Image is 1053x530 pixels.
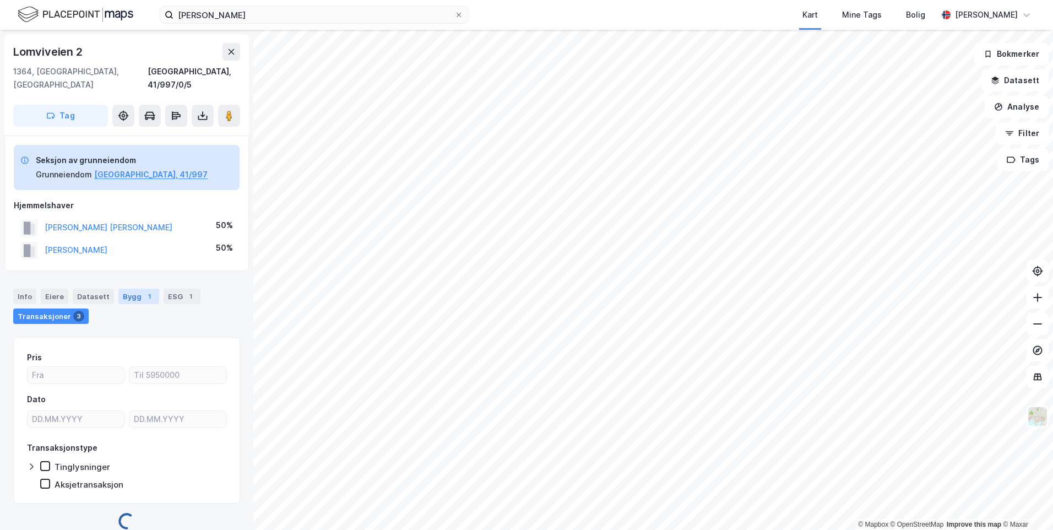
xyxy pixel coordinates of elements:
[13,289,36,304] div: Info
[216,241,233,255] div: 50%
[73,289,114,304] div: Datasett
[13,105,108,127] button: Tag
[55,479,123,490] div: Aksjetransaksjon
[906,8,925,21] div: Bolig
[173,7,454,23] input: Søk på adresse, matrikkel, gårdeiere, leietakere eller personer
[947,521,1001,528] a: Improve this map
[18,5,133,24] img: logo.f888ab2527a4732fd821a326f86c7f29.svg
[27,441,97,455] div: Transaksjonstype
[998,477,1053,530] div: Kontrollprogram for chat
[27,351,42,364] div: Pris
[14,199,240,212] div: Hjemmelshaver
[28,411,124,428] input: DD.MM.YYYY
[1027,406,1048,427] img: Z
[185,291,196,302] div: 1
[996,122,1049,144] button: Filter
[13,43,85,61] div: Lomviveien 2
[164,289,200,304] div: ESG
[28,367,124,383] input: Fra
[802,8,818,21] div: Kart
[842,8,882,21] div: Mine Tags
[13,65,148,91] div: 1364, [GEOGRAPHIC_DATA], [GEOGRAPHIC_DATA]
[998,477,1053,530] iframe: Chat Widget
[36,168,92,181] div: Grunneiendom
[148,65,240,91] div: [GEOGRAPHIC_DATA], 41/997/0/5
[144,291,155,302] div: 1
[118,512,135,530] img: spinner.a6d8c91a73a9ac5275cf975e30b51cfb.svg
[997,149,1049,171] button: Tags
[985,96,1049,118] button: Analyse
[981,69,1049,91] button: Datasett
[73,311,84,322] div: 3
[129,367,226,383] input: Til 5950000
[216,219,233,232] div: 50%
[974,43,1049,65] button: Bokmerker
[41,289,68,304] div: Eiere
[858,521,888,528] a: Mapbox
[955,8,1018,21] div: [PERSON_NAME]
[36,154,208,167] div: Seksjon av grunneiendom
[891,521,944,528] a: OpenStreetMap
[13,309,89,324] div: Transaksjoner
[27,393,46,406] div: Dato
[129,411,226,428] input: DD.MM.YYYY
[55,462,110,472] div: Tinglysninger
[94,168,208,181] button: [GEOGRAPHIC_DATA], 41/997
[118,289,159,304] div: Bygg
